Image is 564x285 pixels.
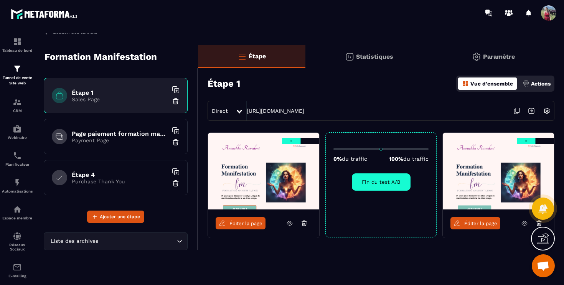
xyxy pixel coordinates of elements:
[2,135,33,140] p: Webinaire
[2,199,33,226] a: automationsautomationsEspace membre
[13,97,22,107] img: formation
[345,52,354,61] img: stats.20deebd0.svg
[472,52,481,61] img: setting-gr.5f69749f.svg
[483,53,515,60] p: Paramètre
[45,49,157,64] p: Formation Manifestation
[539,104,554,118] img: setting-w.858f3a88.svg
[72,96,168,102] p: Sales Page
[464,221,497,226] span: Éditer la page
[356,53,393,60] p: Statistiques
[333,156,367,162] p: 0%
[13,263,22,272] img: email
[523,80,529,87] img: actions.d6e523a2.png
[172,138,180,146] img: trash
[249,53,266,60] p: Étape
[2,48,33,53] p: Tableau de bord
[13,205,22,214] img: automations
[342,156,367,162] span: du traffic
[2,58,33,92] a: formationformationTunnel de vente Site web
[2,172,33,199] a: automationsautomationsAutomatisations
[72,89,168,96] h6: Étape 1
[2,92,33,119] a: formationformationCRM
[100,237,175,245] input: Search for option
[49,237,100,245] span: Liste des archives
[72,130,168,137] h6: Page paiement formation manifestation
[2,109,33,113] p: CRM
[72,178,168,185] p: Purchase Thank You
[100,213,140,221] span: Ajouter une étape
[389,156,429,162] p: 100%
[2,75,33,86] p: Tunnel de vente Site web
[352,173,411,191] button: Fin du test A/B
[2,145,33,172] a: schedulerschedulerPlanificateur
[208,133,319,209] img: image
[2,257,33,284] a: emailemailE-mailing
[462,80,469,87] img: dashboard-orange.40269519.svg
[13,151,22,160] img: scheduler
[2,274,33,278] p: E-mailing
[13,64,22,73] img: formation
[208,78,240,89] h3: Étape 1
[443,133,554,209] img: image
[172,97,180,105] img: trash
[216,217,266,229] a: Éditer la page
[87,211,144,223] button: Ajouter une étape
[470,81,513,87] p: Vue d'ensemble
[13,37,22,46] img: formation
[450,217,500,229] a: Éditer la page
[2,31,33,58] a: formationformationTableau de bord
[2,216,33,220] p: Espace membre
[212,108,228,114] span: Direct
[13,232,22,241] img: social-network
[229,221,262,226] span: Éditer la page
[237,52,247,61] img: bars-o.4a397970.svg
[172,180,180,187] img: trash
[531,81,551,87] p: Actions
[247,108,304,114] a: [URL][DOMAIN_NAME]
[2,243,33,251] p: Réseaux Sociaux
[11,7,80,21] img: logo
[2,226,33,257] a: social-networksocial-networkRéseaux Sociaux
[72,171,168,178] h6: Étape 4
[44,232,188,250] div: Search for option
[2,189,33,193] p: Automatisations
[72,137,168,143] p: Payment Page
[13,124,22,133] img: automations
[13,178,22,187] img: automations
[2,162,33,166] p: Planificateur
[524,104,539,118] img: arrow-next.bcc2205e.svg
[403,156,429,162] span: du traffic
[2,119,33,145] a: automationsautomationsWebinaire
[532,254,555,277] div: Ouvrir le chat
